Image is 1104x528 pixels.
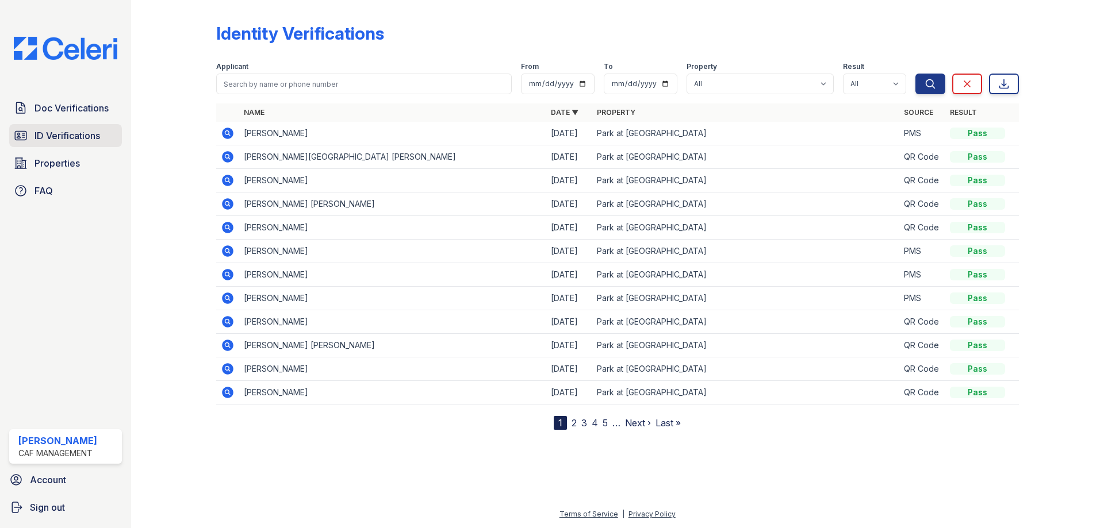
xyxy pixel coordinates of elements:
span: ID Verifications [34,129,100,142]
td: [PERSON_NAME] [239,216,546,240]
td: [PERSON_NAME] [239,240,546,263]
div: Pass [950,340,1005,351]
td: QR Code [899,192,945,216]
td: Park at [GEOGRAPHIC_DATA] [592,145,899,169]
td: [PERSON_NAME] [239,381,546,404]
label: From [521,62,539,71]
div: Identity Verifications [216,23,384,44]
a: Next › [625,417,651,429]
td: PMS [899,263,945,287]
div: CAF Management [18,448,97,459]
td: QR Code [899,357,945,381]
td: [PERSON_NAME][GEOGRAPHIC_DATA] [PERSON_NAME] [239,145,546,169]
a: Last » [655,417,681,429]
td: Park at [GEOGRAPHIC_DATA] [592,287,899,310]
a: 4 [592,417,598,429]
label: Applicant [216,62,248,71]
td: PMS [899,122,945,145]
td: [PERSON_NAME] [PERSON_NAME] [239,334,546,357]
td: [DATE] [546,263,592,287]
a: Properties [9,152,122,175]
span: Doc Verifications [34,101,109,115]
td: QR Code [899,381,945,404]
span: Account [30,473,66,487]
div: Pass [950,245,1005,257]
a: Terms of Service [559,510,618,518]
div: Pass [950,198,1005,210]
td: Park at [GEOGRAPHIC_DATA] [592,216,899,240]
a: Doc Verifications [9,97,122,120]
td: QR Code [899,310,945,334]
a: Name [244,108,264,117]
div: Pass [950,151,1005,163]
td: Park at [GEOGRAPHIC_DATA] [592,357,899,381]
td: Park at [GEOGRAPHIC_DATA] [592,310,899,334]
a: 3 [581,417,587,429]
a: ID Verifications [9,124,122,147]
td: Park at [GEOGRAPHIC_DATA] [592,240,899,263]
label: Property [687,62,717,71]
label: Result [843,62,864,71]
div: Pass [950,222,1005,233]
div: Pass [950,316,1005,327]
td: [PERSON_NAME] [239,122,546,145]
input: Search by name or phone number [216,74,512,94]
span: Sign out [30,500,65,514]
td: [DATE] [546,216,592,240]
td: [DATE] [546,287,592,310]
a: Source [904,108,933,117]
a: Sign out [5,496,126,519]
a: Date ▼ [551,108,578,117]
div: | [622,510,624,518]
td: Park at [GEOGRAPHIC_DATA] [592,263,899,287]
td: [DATE] [546,357,592,381]
div: Pass [950,128,1005,139]
a: 5 [603,417,608,429]
td: [DATE] [546,145,592,169]
td: [DATE] [546,310,592,334]
div: Pass [950,269,1005,280]
td: [PERSON_NAME] [239,357,546,381]
td: Park at [GEOGRAPHIC_DATA] [592,169,899,192]
td: [DATE] [546,240,592,263]
td: QR Code [899,216,945,240]
td: [PERSON_NAME] [239,287,546,310]
td: QR Code [899,334,945,357]
a: Result [950,108,977,117]
span: … [612,416,620,430]
td: PMS [899,287,945,310]
td: [PERSON_NAME] [239,310,546,334]
label: To [604,62,613,71]
td: PMS [899,240,945,263]
div: Pass [950,175,1005,186]
td: [DATE] [546,122,592,145]
td: [DATE] [546,192,592,216]
a: 2 [572,417,577,429]
span: FAQ [34,184,53,198]
a: Property [597,108,635,117]
td: [DATE] [546,334,592,357]
td: Park at [GEOGRAPHIC_DATA] [592,122,899,145]
span: Properties [34,156,80,170]
div: Pass [950,363,1005,375]
div: Pass [950,292,1005,304]
div: Pass [950,387,1005,398]
td: [DATE] [546,169,592,192]
td: [PERSON_NAME] [PERSON_NAME] [239,192,546,216]
a: FAQ [9,179,122,202]
td: QR Code [899,145,945,169]
td: Park at [GEOGRAPHIC_DATA] [592,381,899,404]
img: CE_Logo_Blue-a8612792a0a2168367f1c8372b55b34899dd931a85d93a1a3d3e32e68fde9ad4.png [5,37,126,60]
td: [DATE] [546,381,592,404]
div: 1 [554,416,567,430]
td: [PERSON_NAME] [239,263,546,287]
td: QR Code [899,169,945,192]
a: Account [5,468,126,491]
td: Park at [GEOGRAPHIC_DATA] [592,334,899,357]
div: [PERSON_NAME] [18,434,97,448]
td: [PERSON_NAME] [239,169,546,192]
td: Park at [GEOGRAPHIC_DATA] [592,192,899,216]
a: Privacy Policy [628,510,676,518]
